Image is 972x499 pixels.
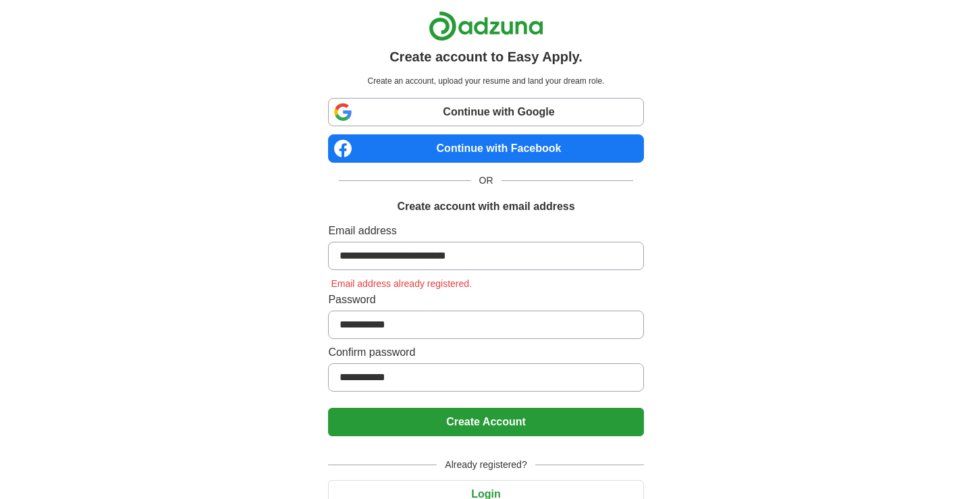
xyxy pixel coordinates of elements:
label: Password [328,292,643,308]
h1: Create account with email address [397,199,574,215]
span: Already registered? [437,458,535,472]
span: OR [471,174,502,188]
button: Create Account [328,408,643,436]
h1: Create account to Easy Apply. [389,47,583,67]
img: Adzuna logo [429,11,543,41]
label: Confirm password [328,344,643,361]
p: Create an account, upload your resume and land your dream role. [331,75,641,87]
a: Continue with Facebook [328,134,643,163]
span: Email address already registered. [328,278,475,289]
a: Continue with Google [328,98,643,126]
label: Email address [328,223,643,239]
